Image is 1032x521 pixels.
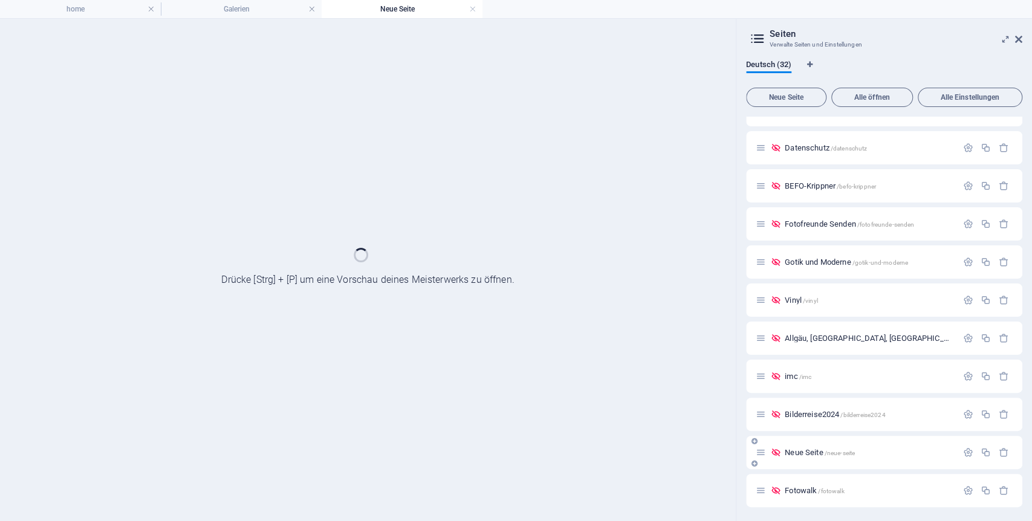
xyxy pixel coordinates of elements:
div: Duplizieren [981,333,991,343]
span: Klick, um Seite zu öffnen [785,257,908,267]
div: Entfernen [999,485,1009,496]
span: Klick, um Seite zu öffnen [785,181,876,190]
div: Einstellungen [963,485,973,496]
div: Entfernen [999,181,1009,191]
button: Alle öffnen [831,88,913,107]
div: Einstellungen [963,371,973,381]
div: Entfernen [999,447,1009,458]
div: Einstellungen [963,333,973,343]
div: Einstellungen [963,295,973,305]
span: Bilderreise2024 [785,410,885,419]
div: Einstellungen [963,257,973,267]
span: /gotik-und-moderne [852,259,909,266]
span: /fotofreunde-senden [857,221,915,228]
div: Duplizieren [981,447,991,458]
span: Neue Seite [785,448,855,457]
div: Datenschutz/datenschutz [781,144,957,152]
span: Klick, um Seite zu öffnen [785,372,811,381]
button: Alle Einstellungen [918,88,1022,107]
span: /imc [799,374,812,380]
button: Neue Seite [746,88,826,107]
div: Entfernen [999,333,1009,343]
div: Entfernen [999,371,1009,381]
div: Duplizieren [981,219,991,229]
div: Duplizieren [981,485,991,496]
div: Einstellungen [963,409,973,419]
div: Duplizieren [981,371,991,381]
div: Einstellungen [963,219,973,229]
div: Allgäu, [GEOGRAPHIC_DATA], [GEOGRAPHIC_DATA], [GEOGRAPHIC_DATA] [781,334,957,342]
div: Duplizieren [981,409,991,419]
div: BEFO-Krippner/befo-krippner [781,182,957,190]
span: Klick, um Seite zu öffnen [785,296,818,305]
span: Klick, um Seite zu öffnen [785,219,914,228]
span: Alle öffnen [837,94,907,101]
h4: Galerien [161,2,322,16]
div: Fotofreunde Senden/fotofreunde-senden [781,220,957,228]
div: Entfernen [999,219,1009,229]
span: /vinyl [803,297,818,304]
div: Neue Seite/neue-seite [781,448,957,456]
h4: Neue Seite [322,2,482,16]
div: Duplizieren [981,143,991,153]
h3: Verwalte Seiten und Einstellungen [770,39,998,50]
div: Fotowalk/fotowalk [781,487,957,494]
div: Duplizieren [981,295,991,305]
div: Gotik und Moderne/gotik-und-moderne [781,258,957,266]
div: imc/imc [781,372,957,380]
span: /fotowalk [818,488,844,494]
span: Klick, um Seite zu öffnen [785,143,867,152]
div: Duplizieren [981,181,991,191]
div: Entfernen [999,143,1009,153]
div: Einstellungen [963,143,973,153]
div: Einstellungen [963,447,973,458]
span: Deutsch (32) [746,57,791,74]
span: /bilderreise2024 [840,412,885,418]
h2: Seiten [770,28,1022,39]
span: Klick, um Seite zu öffnen [785,486,844,495]
span: Neue Seite [751,94,821,101]
div: Entfernen [999,295,1009,305]
div: Sprachen-Tabs [746,60,1022,83]
span: /befo-krippner [837,183,876,190]
div: Entfernen [999,409,1009,419]
div: Einstellungen [963,181,973,191]
div: Entfernen [999,257,1009,267]
div: Bilderreise2024/bilderreise2024 [781,410,957,418]
span: Alle Einstellungen [923,94,1017,101]
span: /datenschutz [831,145,868,152]
div: Vinyl/vinyl [781,296,957,304]
span: /neue-seite [825,450,855,456]
div: Duplizieren [981,257,991,267]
